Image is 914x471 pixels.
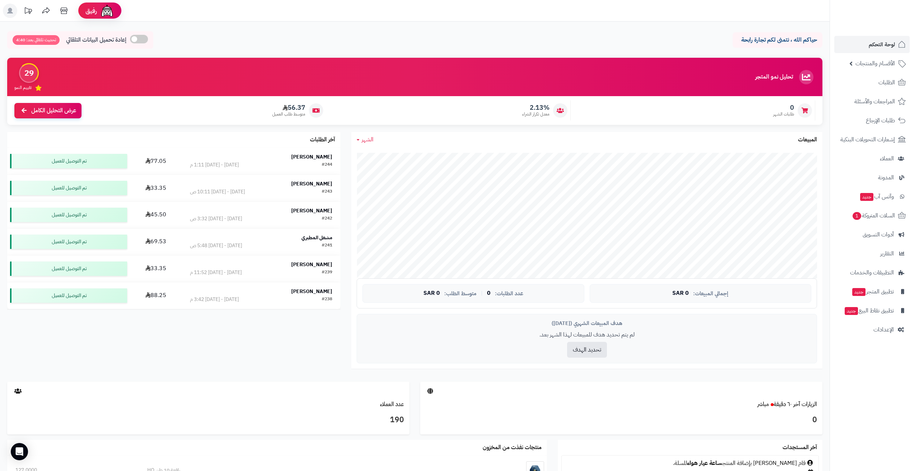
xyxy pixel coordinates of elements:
a: تطبيق المتجرجديد [834,283,910,300]
span: 0 [773,104,794,112]
div: [DATE] - [DATE] 5:48 ص [190,242,242,249]
div: [DATE] - [DATE] 3:42 م [190,296,239,303]
span: التطبيقات والخدمات [850,268,894,278]
span: | [481,291,483,296]
span: 2.13% [522,104,549,112]
strong: [PERSON_NAME] [291,207,332,215]
a: الشهر [357,136,374,144]
a: عرض التحليل الكامل [14,103,82,118]
span: الإعدادات [873,325,894,335]
span: السلات المتروكة [852,211,895,221]
h3: تحليل نمو المتجر [755,74,793,80]
div: [DATE] - [DATE] 10:11 ص [190,188,245,196]
span: الطلبات [878,77,895,88]
div: قام [PERSON_NAME] بإضافة المنتج للسلة. [565,459,815,467]
span: 0 [487,290,491,297]
a: لوحة التحكم [834,36,910,53]
span: تقييم النمو [14,85,32,91]
div: #239 [322,269,332,276]
strong: مشعل المطيري [301,234,332,241]
img: logo-2.png [865,17,907,32]
div: #242 [322,215,332,222]
span: طلبات الإرجاع [866,116,895,126]
td: 45.50 [130,202,182,228]
button: تحديد الهدف [567,342,607,358]
span: طلبات الشهر [773,111,794,117]
strong: [PERSON_NAME] [291,180,332,188]
td: 88.25 [130,282,182,309]
h3: آخر المستجدات [783,444,817,451]
a: أدوات التسويق [834,226,910,243]
strong: [PERSON_NAME] [291,153,332,161]
a: طلبات الإرجاع [834,112,910,129]
h3: المبيعات [798,137,817,143]
div: [DATE] - [DATE] 11:52 م [190,269,242,276]
span: متوسط الطلب: [444,291,477,297]
a: تطبيق نقاط البيعجديد [834,302,910,319]
span: جديد [845,307,858,315]
div: تم التوصيل للعميل [10,262,127,276]
span: 56.37 [272,104,305,112]
div: تم التوصيل للعميل [10,235,127,249]
a: المراجعات والأسئلة [834,93,910,110]
h3: آخر الطلبات [310,137,335,143]
div: #241 [322,242,332,249]
span: تطبيق نقاط البيع [844,306,894,316]
p: لم يتم تحديد هدف للمبيعات لهذا الشهر بعد. [362,331,811,339]
div: تم التوصيل للعميل [10,154,127,168]
div: [DATE] - [DATE] 1:11 م [190,161,239,169]
div: [DATE] - [DATE] 3:32 ص [190,215,242,222]
strong: [PERSON_NAME] [291,288,332,295]
span: عدد الطلبات: [495,291,523,297]
a: التقارير [834,245,910,262]
span: رفيق [85,6,97,15]
span: 0 SAR [423,290,440,297]
div: هدف المبيعات الشهري ([DATE]) [362,320,811,327]
span: عرض التحليل الكامل [31,107,76,115]
span: إعادة تحميل البيانات التلقائي [66,36,126,44]
a: ساعة عيار هواء [687,459,722,467]
a: عدد العملاء [380,400,404,409]
span: متوسط طلب العميل [272,111,305,117]
span: تطبيق المتجر [852,287,894,297]
span: إشعارات التحويلات البنكية [840,135,895,145]
span: المراجعات والأسئلة [854,96,895,107]
span: الشهر [362,135,374,144]
a: الإعدادات [834,321,910,338]
div: تم التوصيل للعميل [10,288,127,303]
span: العملاء [880,154,894,164]
small: مباشر [757,400,769,409]
div: #238 [322,296,332,303]
strong: [PERSON_NAME] [291,261,332,268]
span: إجمالي المبيعات: [693,291,728,297]
span: 1 [853,212,862,220]
span: 0 SAR [672,290,689,297]
h3: منتجات نفذت من المخزون [483,444,542,451]
span: وآتس آب [859,192,894,202]
a: المدونة [834,169,910,186]
span: الأقسام والمنتجات [855,58,895,69]
span: أدوات التسويق [863,230,894,240]
td: 33.35 [130,175,182,201]
a: إشعارات التحويلات البنكية [834,131,910,148]
h3: 190 [13,414,404,426]
div: تم التوصيل للعميل [10,181,127,195]
span: معدل تكرار الشراء [522,111,549,117]
span: تحديث تلقائي بعد: 4:40 [13,35,60,45]
p: حياكم الله ، نتمنى لكم تجارة رابحة [738,36,817,44]
td: 77.05 [130,148,182,174]
div: #244 [322,161,332,169]
td: 69.53 [130,229,182,255]
a: السلات المتروكة1 [834,207,910,224]
a: وآتس آبجديد [834,188,910,205]
a: العملاء [834,150,910,167]
span: جديد [852,288,866,296]
span: المدونة [878,173,894,183]
div: #243 [322,188,332,196]
span: جديد [860,193,873,201]
h3: 0 [426,414,817,426]
div: Open Intercom Messenger [11,443,28,460]
a: الزيارات آخر ٦٠ دقيقةمباشر [757,400,817,409]
a: التطبيقات والخدمات [834,264,910,281]
a: تحديثات المنصة [19,4,37,20]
